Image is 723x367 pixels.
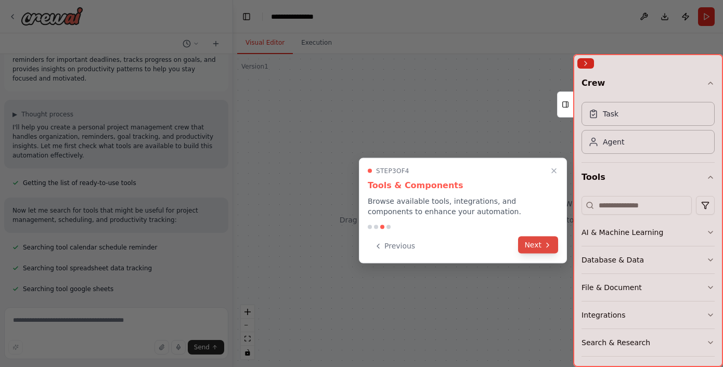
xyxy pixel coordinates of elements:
[368,238,421,255] button: Previous
[548,165,560,177] button: Close walkthrough
[376,167,409,175] span: Step 3 of 4
[368,196,558,217] p: Browse available tools, integrations, and components to enhance your automation.
[239,9,254,24] button: Hide left sidebar
[518,237,558,254] button: Next
[368,179,558,192] h3: Tools & Components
